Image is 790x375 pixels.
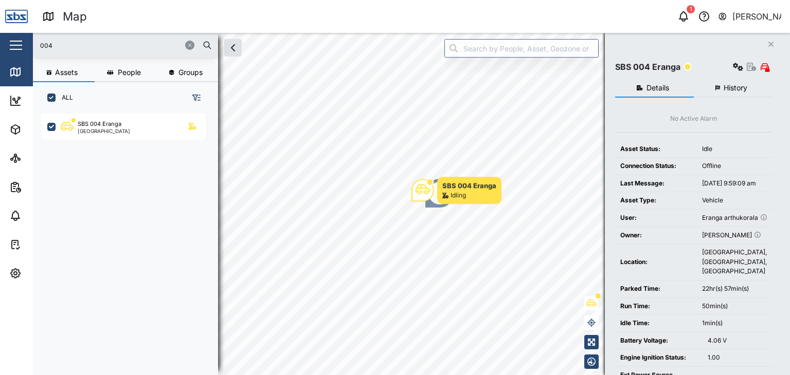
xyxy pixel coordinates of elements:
[78,128,130,134] div: [GEOGRAPHIC_DATA]
[702,144,767,154] div: Idle
[78,120,121,128] div: SBS 004 Eranga
[620,196,692,205] div: Asset Type:
[620,318,692,328] div: Idle Time:
[41,110,218,367] div: grid
[27,181,62,193] div: Reports
[620,284,692,294] div: Parked Time:
[27,210,59,221] div: Alarms
[63,8,87,26] div: Map
[27,95,73,106] div: Dashboard
[178,69,203,76] span: Groups
[27,66,50,78] div: Map
[620,353,697,363] div: Engine Ignition Status:
[442,180,496,191] div: SBS 004 Eranga
[702,161,767,171] div: Offline
[56,93,73,102] label: ALL
[620,161,692,171] div: Connection Status:
[724,84,747,91] span: History
[39,38,212,53] input: Search assets or drivers
[620,302,692,311] div: Run Time:
[670,114,717,124] div: No Active Alarm
[620,231,692,240] div: Owner:
[702,179,767,189] div: [DATE] 9:59:09 am
[620,257,692,267] div: Location:
[620,213,692,223] div: User:
[687,5,695,13] div: 1
[702,248,767,276] div: [GEOGRAPHIC_DATA], [GEOGRAPHIC_DATA], [GEOGRAPHIC_DATA]
[620,179,692,189] div: Last Message:
[708,353,767,363] div: 1.00
[702,213,767,223] div: Eranga arthukorala
[615,61,680,73] div: SBS 004 Eranga
[620,336,697,346] div: Battery Voltage:
[708,336,767,346] div: 4.06 V
[702,284,767,294] div: 22hr(s) 57min(s)
[27,124,59,135] div: Assets
[33,33,790,375] canvas: Map
[702,196,767,205] div: Vehicle
[27,153,51,164] div: Sites
[647,84,669,91] span: Details
[732,10,782,23] div: [PERSON_NAME]
[702,318,767,328] div: 1min(s)
[411,177,501,204] div: Map marker
[118,69,141,76] span: People
[27,239,55,250] div: Tasks
[27,268,63,279] div: Settings
[55,69,78,76] span: Assets
[444,39,599,58] input: Search by People, Asset, Geozone or Place
[5,5,28,28] img: Main Logo
[451,191,466,200] div: Idling
[702,302,767,311] div: 50min(s)
[717,9,782,24] button: [PERSON_NAME]
[702,231,767,240] div: [PERSON_NAME]
[620,144,692,154] div: Asset Status:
